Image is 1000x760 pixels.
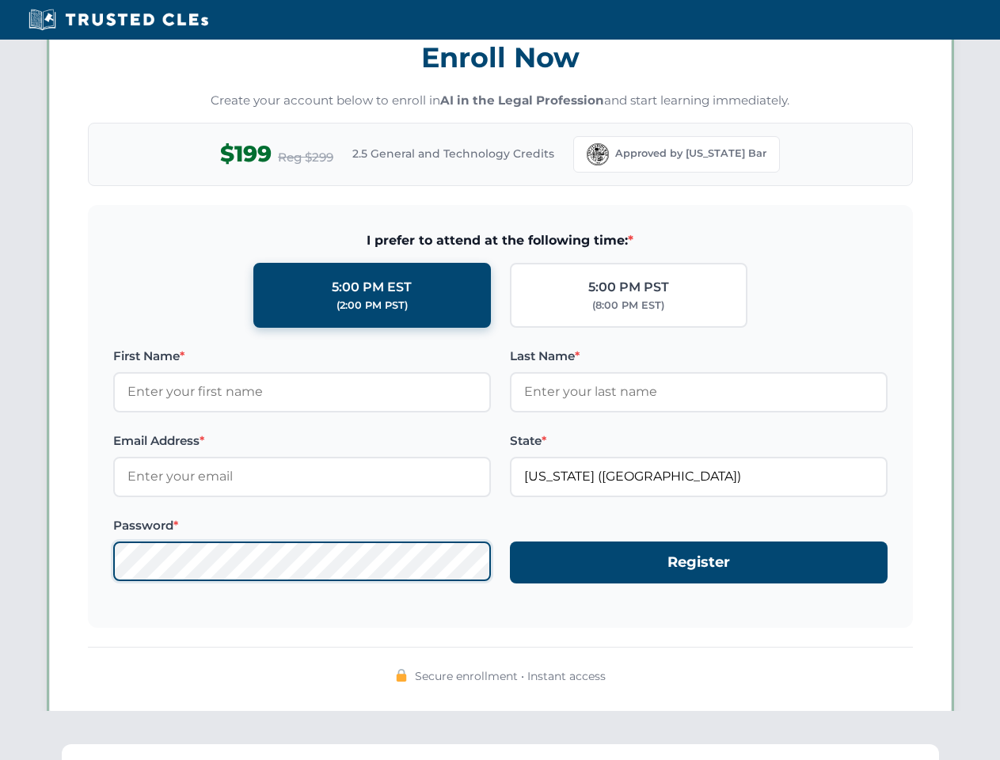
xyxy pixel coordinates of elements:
[592,298,664,313] div: (8:00 PM EST)
[88,92,913,110] p: Create your account below to enroll in and start learning immediately.
[337,298,408,313] div: (2:00 PM PST)
[510,457,888,496] input: Florida (FL)
[113,516,491,535] label: Password
[510,431,888,450] label: State
[510,347,888,366] label: Last Name
[220,136,272,172] span: $199
[113,347,491,366] label: First Name
[113,457,491,496] input: Enter your email
[587,143,609,165] img: Florida Bar
[278,148,333,167] span: Reg $299
[113,230,888,251] span: I prefer to attend at the following time:
[615,146,766,161] span: Approved by [US_STATE] Bar
[510,372,888,412] input: Enter your last name
[395,669,408,682] img: 🔒
[440,93,604,108] strong: AI in the Legal Profession
[332,277,412,298] div: 5:00 PM EST
[88,32,913,82] h3: Enroll Now
[113,372,491,412] input: Enter your first name
[113,431,491,450] label: Email Address
[352,145,554,162] span: 2.5 General and Technology Credits
[24,8,213,32] img: Trusted CLEs
[415,667,606,685] span: Secure enrollment • Instant access
[510,541,888,583] button: Register
[588,277,669,298] div: 5:00 PM PST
